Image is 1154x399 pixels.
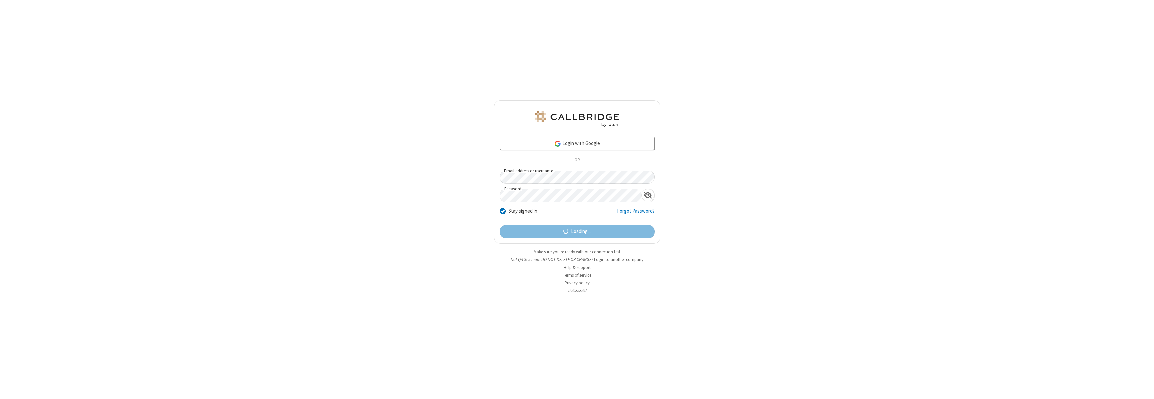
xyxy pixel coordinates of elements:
[500,189,641,202] input: Password
[563,272,591,278] a: Terms of service
[508,207,537,215] label: Stay signed in
[571,228,591,236] span: Loading...
[564,265,591,270] a: Help & support
[617,207,655,220] a: Forgot Password?
[572,156,582,165] span: OR
[565,280,590,286] a: Privacy policy
[494,256,660,263] li: Not QA Selenium DO NOT DELETE OR CHANGE?
[594,256,643,263] button: Login to another company
[500,171,655,184] input: Email address or username
[494,287,660,294] li: v2.6.353.6d
[534,249,620,255] a: Make sure you're ready with our connection test
[533,111,621,127] img: QA Selenium DO NOT DELETE OR CHANGE
[500,137,655,150] a: Login with Google
[1137,382,1149,394] iframe: Chat
[500,225,655,239] button: Loading...
[554,140,561,147] img: google-icon.png
[641,189,654,201] div: Show password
